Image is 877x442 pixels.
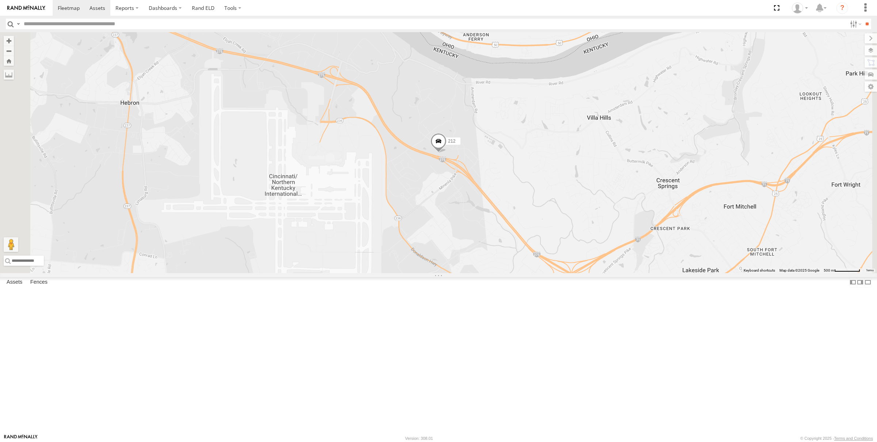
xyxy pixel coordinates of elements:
[4,69,14,80] label: Measure
[836,2,848,14] i: ?
[866,269,874,272] a: Terms (opens in new tab)
[824,268,834,272] span: 500 m
[744,268,775,273] button: Keyboard shortcuts
[800,436,873,441] div: © Copyright 2025 -
[4,435,38,442] a: Visit our Website
[15,19,21,29] label: Search Query
[779,268,819,272] span: Map data ©2025 Google
[864,277,872,288] label: Hide Summary Table
[4,46,14,56] button: Zoom out
[3,277,26,287] label: Assets
[849,277,857,288] label: Dock Summary Table to the Left
[834,436,873,441] a: Terms and Conditions
[4,237,18,252] button: Drag Pegman onto the map to open Street View
[7,5,45,11] img: rand-logo.svg
[865,82,877,92] label: Map Settings
[405,436,433,441] div: Version: 308.01
[821,268,862,273] button: Map Scale: 500 m per 67 pixels
[857,277,864,288] label: Dock Summary Table to the Right
[4,36,14,46] button: Zoom in
[789,3,810,14] div: Brian Sefferino
[27,277,51,287] label: Fences
[4,56,14,66] button: Zoom Home
[448,139,455,144] span: 212
[847,19,863,29] label: Search Filter Options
